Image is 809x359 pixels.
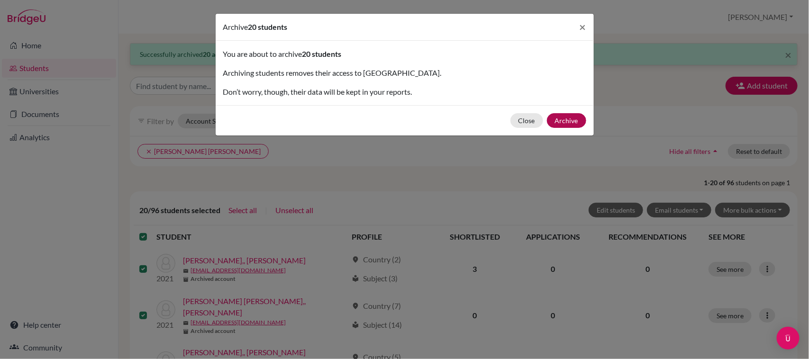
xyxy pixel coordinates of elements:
[223,86,586,98] p: Don’t worry, though, their data will be kept in your reports.
[580,20,586,34] span: ×
[223,67,586,79] p: Archiving students removes their access to [GEOGRAPHIC_DATA].
[248,22,288,31] span: 20 students
[223,48,586,60] p: You are about to archive
[302,49,342,58] span: 20 students
[510,113,543,128] button: Close
[572,14,594,40] button: Close
[223,22,248,31] span: Archive
[547,113,586,128] button: Archive
[777,327,800,350] div: Open Intercom Messenger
